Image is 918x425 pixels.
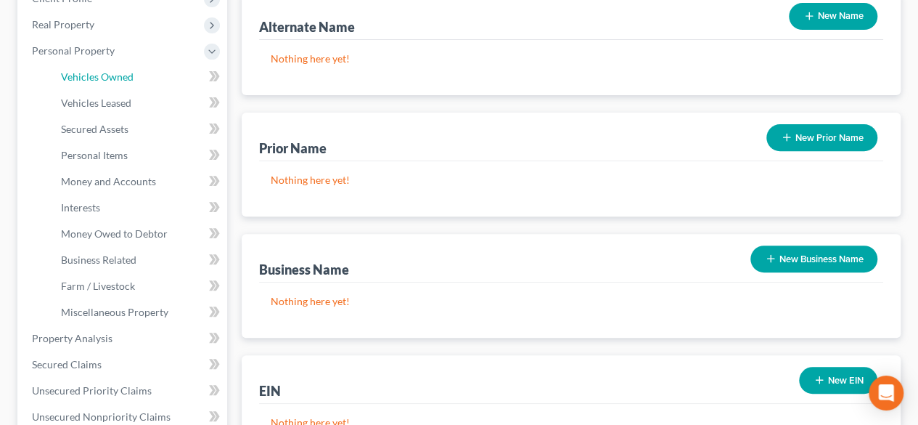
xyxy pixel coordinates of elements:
div: Business Name [259,261,349,278]
span: Secured Assets [61,123,128,135]
div: Open Intercom Messenger [869,376,903,410]
button: New Name [789,3,877,30]
a: Miscellaneous Property [49,299,227,325]
span: Money and Accounts [61,175,156,187]
span: Farm / Livestock [61,280,135,292]
a: Secured Claims [20,352,227,378]
a: Secured Assets [49,116,227,142]
a: Money and Accounts [49,169,227,195]
span: Real Property [32,18,94,31]
div: Alternate Name [259,18,355,36]
button: New Prior Name [766,124,877,151]
span: Vehicles Leased [61,97,131,109]
span: Business Related [61,254,136,266]
a: Vehicles Leased [49,90,227,116]
p: Nothing here yet! [271,173,872,187]
span: Secured Claims [32,358,102,371]
span: Unsecured Priority Claims [32,384,152,397]
a: Property Analysis [20,325,227,352]
span: Property Analysis [32,332,112,344]
a: Personal Items [49,142,227,169]
p: Nothing here yet! [271,52,872,66]
a: Farm / Livestock [49,273,227,299]
a: Unsecured Priority Claims [20,378,227,404]
span: Personal Property [32,44,115,57]
a: Vehicles Owned [49,64,227,90]
div: Prior Name [259,139,327,157]
button: New Business Name [750,246,877,272]
div: EIN [259,382,281,400]
button: New EIN [799,367,877,394]
span: Unsecured Nonpriority Claims [32,410,171,423]
a: Interests [49,195,227,221]
span: Miscellaneous Property [61,306,168,318]
span: Money Owed to Debtor [61,227,168,240]
span: Interests [61,201,100,214]
a: Business Related [49,247,227,273]
span: Vehicles Owned [61,70,134,83]
p: Nothing here yet! [271,294,872,309]
span: Personal Items [61,149,128,161]
a: Money Owed to Debtor [49,221,227,247]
